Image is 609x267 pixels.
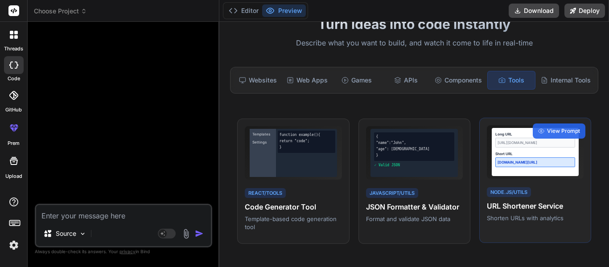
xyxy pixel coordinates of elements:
div: JavaScript/Utils [366,188,418,198]
div: [DOMAIN_NAME][URL] [495,157,575,167]
label: GitHub [5,106,22,114]
img: settings [6,238,21,253]
div: "age": [DEMOGRAPHIC_DATA] [376,147,452,152]
div: Tools [487,71,535,90]
div: } [376,153,452,158]
h4: URL Shortener Service [487,201,584,211]
p: Shorten URLs with analytics [487,214,584,222]
label: Upload [5,173,22,180]
label: threads [4,45,23,53]
img: attachment [181,229,191,239]
img: Pick Models [79,230,86,238]
div: Templates [251,131,274,138]
button: Preview [262,4,306,17]
div: Internal Tools [537,71,594,90]
div: Components [431,71,486,90]
label: prem [8,140,20,147]
div: Settings [251,139,274,146]
div: return "code"; [280,139,333,144]
div: Node.js/Utils [487,187,531,197]
div: Short URL [495,151,575,156]
div: "name":"John", [376,140,452,146]
h1: Turn ideas into code instantly [225,16,604,32]
p: Always double-check its answers. Your in Bind [35,247,212,256]
p: Source [56,229,76,238]
div: function example() { [280,132,333,138]
div: Web Apps [283,71,331,90]
span: Choose Project [34,7,87,16]
div: ✓ Valid JSON [374,163,454,168]
p: Describe what you want to build, and watch it come to life in real-time [225,37,604,49]
button: Download [509,4,559,18]
div: { [376,134,452,140]
div: APIs [382,71,429,90]
span: View Prompt [547,127,580,135]
div: Websites [234,71,281,90]
div: Games [333,71,380,90]
label: code [8,75,20,82]
div: [URL][DOMAIN_NAME] [495,138,575,148]
h4: Code Generator Tool [245,201,342,212]
div: Long URL [495,131,575,137]
span: privacy [119,249,136,254]
img: icon [195,229,204,238]
button: Deploy [564,4,605,18]
button: Editor [225,4,262,17]
p: Format and validate JSON data [366,215,463,223]
div: } [280,145,333,150]
p: Template-based code generation tool [245,215,342,231]
h4: JSON Formatter & Validator [366,201,463,212]
div: React/Tools [245,188,286,198]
